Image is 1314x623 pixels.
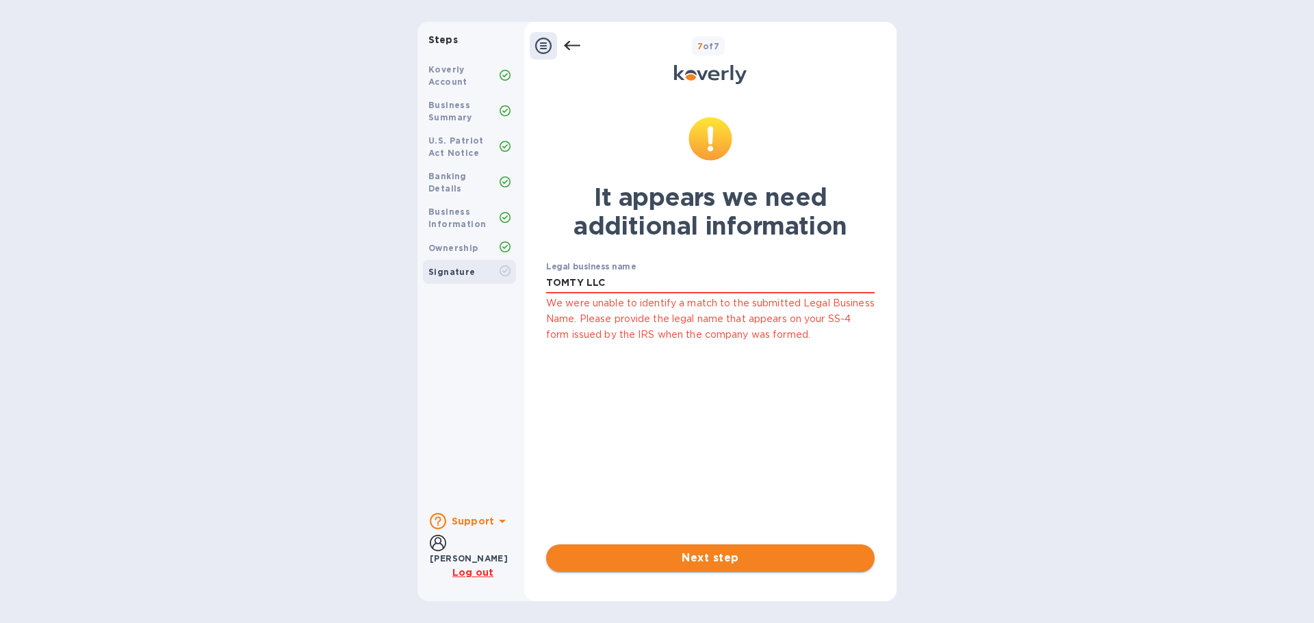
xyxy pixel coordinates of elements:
h1: It appears we need additional information [546,183,875,240]
b: Steps [428,34,458,45]
b: Business Information [428,207,486,229]
b: Ownership [428,243,478,253]
b: Koverly Account [428,64,467,87]
b: of 7 [697,41,720,51]
u: Log out [452,567,493,578]
b: Banking Details [428,171,467,194]
b: Signature [428,267,476,277]
p: We were unable to identify a match to the submitted Legal Business Name. Please provide the legal... [546,295,875,343]
span: Next step [557,550,864,566]
span: 7 [697,41,703,51]
b: [PERSON_NAME] [430,553,508,564]
label: Legal business name [546,263,636,271]
button: Next step [546,544,875,572]
b: U.S. Patriot Act Notice [428,135,484,158]
b: Business Summary [428,100,472,122]
b: Support [452,516,494,527]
